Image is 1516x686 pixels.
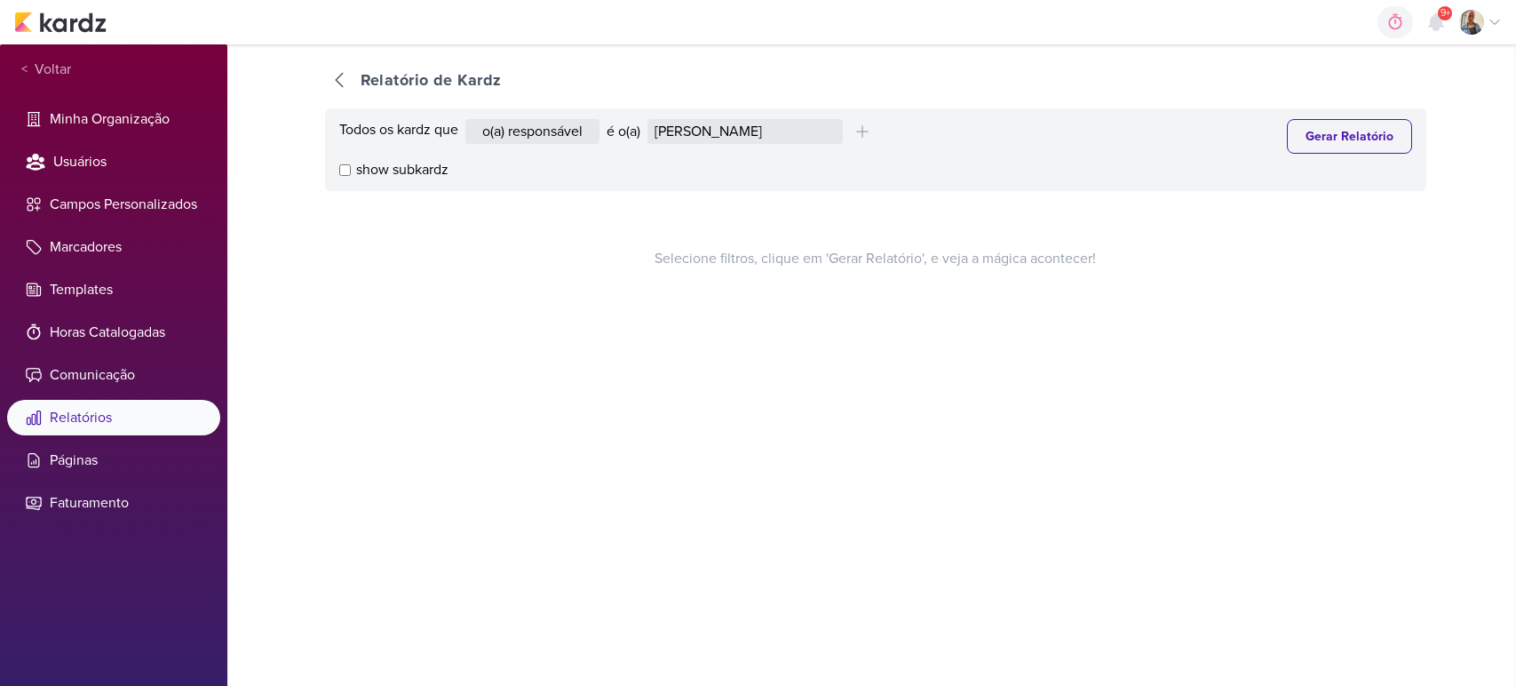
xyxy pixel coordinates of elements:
[7,272,220,307] li: Templates
[7,315,220,350] li: Horas Catalogadas
[28,59,71,80] span: Voltar
[356,159,448,180] span: show subkardz
[7,144,220,179] li: Usuários
[339,119,458,144] div: Todos os kardz que
[1287,119,1412,154] button: Gerar Relatório
[607,121,640,142] div: é o(a)
[339,164,351,176] input: show subkardz
[7,187,220,222] li: Campos Personalizados
[1441,6,1450,20] span: 9+
[7,229,220,265] li: Marcadores
[21,60,28,80] span: <
[7,357,220,393] li: Comunicação
[7,400,220,435] li: Relatórios
[14,12,107,33] img: kardz.app
[7,443,220,478] li: Páginas
[7,485,220,521] li: Faturamento
[361,68,502,92] div: Relatório de Kardz
[7,101,220,137] li: Minha Organização
[1459,10,1484,35] img: Iara Santos
[655,248,1096,269] span: Selecione filtros, clique em 'Gerar Relatório', e veja a mágica acontecer!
